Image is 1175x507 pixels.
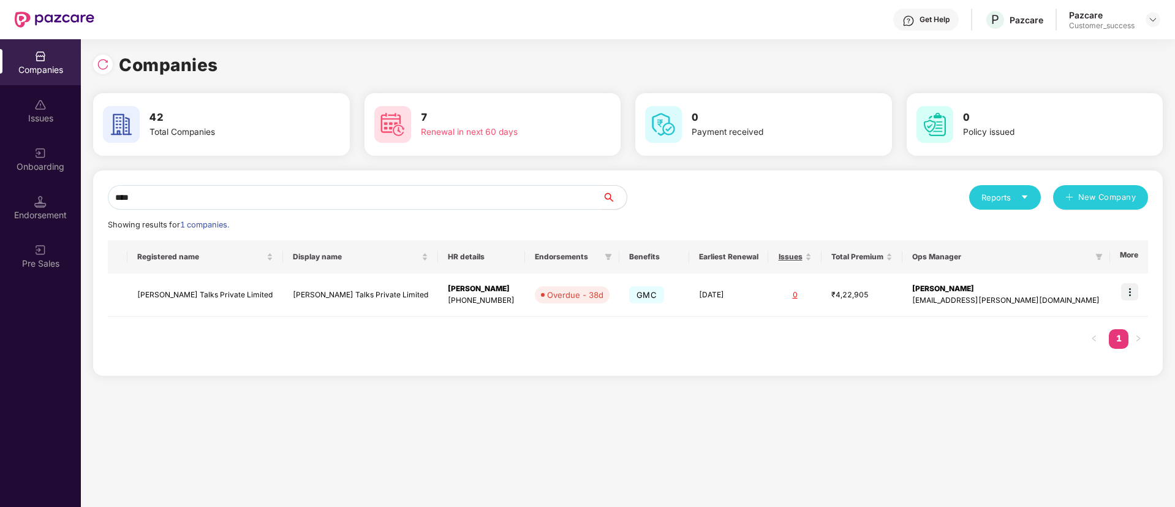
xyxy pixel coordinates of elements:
[629,286,664,303] span: GMC
[778,252,802,262] span: Issues
[374,106,411,143] img: svg+xml;base64,PHN2ZyB4bWxucz0iaHR0cDovL3d3dy53My5vcmcvMjAwMC9zdmciIHdpZHRoPSI2MCIgaGVpZ2h0PSI2MC...
[1109,329,1128,348] a: 1
[689,240,768,273] th: Earliest Renewal
[1084,329,1104,349] button: left
[1078,191,1136,204] span: New Company
[963,110,1117,126] h3: 0
[149,110,304,126] h3: 42
[448,295,515,307] div: [PHONE_NUMBER]
[15,12,94,28] img: New Pazcare Logo
[912,283,1100,295] div: [PERSON_NAME]
[605,253,612,261] span: filter
[692,126,846,139] div: Payment received
[602,250,614,264] span: filter
[602,193,627,202] span: search
[283,240,439,273] th: Display name
[438,240,524,273] th: HR details
[547,289,603,301] div: Overdue - 38d
[822,240,902,273] th: Total Premium
[645,106,682,143] img: svg+xml;base64,PHN2ZyB4bWxucz0iaHR0cDovL3d3dy53My5vcmcvMjAwMC9zdmciIHdpZHRoPSI2MCIgaGVpZ2h0PSI2MC...
[97,58,109,71] img: svg+xml;base64,PHN2ZyBpZD0iUmVsb2FkLTMyeDMyIiB4bWxucz0iaHR0cDovL3d3dy53My5vcmcvMjAwMC9zdmciIHdpZH...
[34,147,47,159] img: svg+xml;base64,PHN2ZyB3aWR0aD0iMjAiIGhlaWdodD0iMjAiIHZpZXdCb3g9IjAgMCAyMCAyMCIgZmlsbD0ibm9uZSIgeG...
[1121,283,1138,300] img: icon
[1148,15,1158,25] img: svg+xml;base64,PHN2ZyBpZD0iRHJvcGRvd24tMzJ4MzIiIHhtbG5zPSJodHRwOi8vd3d3LnczLm9yZy8yMDAwL3N2ZyIgd2...
[689,273,768,317] td: [DATE]
[34,244,47,256] img: svg+xml;base64,PHN2ZyB3aWR0aD0iMjAiIGhlaWdodD0iMjAiIHZpZXdCb3g9IjAgMCAyMCAyMCIgZmlsbD0ibm9uZSIgeG...
[34,50,47,63] img: svg+xml;base64,PHN2ZyBpZD0iQ29tcGFuaWVzIiB4bWxucz0iaHR0cDovL3d3dy53My5vcmcvMjAwMC9zdmciIHdpZHRoPS...
[127,273,283,317] td: [PERSON_NAME] Talks Private Limited
[34,196,47,208] img: svg+xml;base64,PHN2ZyB3aWR0aD0iMTQuNSIgaGVpZ2h0PSIxNC41IiB2aWV3Qm94PSIwIDAgMTYgMTYiIGZpbGw9Im5vbm...
[831,289,893,301] div: ₹4,22,905
[180,220,229,229] span: 1 companies.
[1128,329,1148,349] li: Next Page
[283,273,439,317] td: [PERSON_NAME] Talks Private Limited
[1135,335,1142,342] span: right
[1128,329,1148,349] button: right
[127,240,283,273] th: Registered name
[421,126,575,139] div: Renewal in next 60 days
[1084,329,1104,349] li: Previous Page
[912,295,1100,307] div: [EMAIL_ADDRESS][PERSON_NAME][DOMAIN_NAME]
[1110,240,1148,273] th: More
[920,15,950,25] div: Get Help
[768,240,821,273] th: Issues
[1095,253,1103,261] span: filter
[778,289,811,301] div: 0
[1021,193,1029,201] span: caret-down
[34,99,47,111] img: svg+xml;base64,PHN2ZyBpZD0iSXNzdWVzX2Rpc2FibGVkIiB4bWxucz0iaHR0cDovL3d3dy53My5vcmcvMjAwMC9zdmciIH...
[831,252,883,262] span: Total Premium
[1069,21,1135,31] div: Customer_success
[1109,329,1128,349] li: 1
[991,12,999,27] span: P
[1065,193,1073,203] span: plus
[981,191,1029,204] div: Reports
[916,106,953,143] img: svg+xml;base64,PHN2ZyB4bWxucz0iaHR0cDovL3d3dy53My5vcmcvMjAwMC9zdmciIHdpZHRoPSI2MCIgaGVpZ2h0PSI2MC...
[692,110,846,126] h3: 0
[1069,9,1135,21] div: Pazcare
[1053,185,1148,210] button: plusNew Company
[1093,250,1105,264] span: filter
[293,252,420,262] span: Display name
[602,185,627,210] button: search
[448,283,515,295] div: [PERSON_NAME]
[1010,14,1043,26] div: Pazcare
[137,252,264,262] span: Registered name
[421,110,575,126] h3: 7
[149,126,304,139] div: Total Companies
[108,220,229,229] span: Showing results for
[912,252,1090,262] span: Ops Manager
[535,252,600,262] span: Endorsements
[619,240,689,273] th: Benefits
[103,106,140,143] img: svg+xml;base64,PHN2ZyB4bWxucz0iaHR0cDovL3d3dy53My5vcmcvMjAwMC9zdmciIHdpZHRoPSI2MCIgaGVpZ2h0PSI2MC...
[963,126,1117,139] div: Policy issued
[902,15,915,27] img: svg+xml;base64,PHN2ZyBpZD0iSGVscC0zMngzMiIgeG1sbnM9Imh0dHA6Ly93d3cudzMub3JnLzIwMDAvc3ZnIiB3aWR0aD...
[1090,335,1098,342] span: left
[119,51,218,78] h1: Companies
